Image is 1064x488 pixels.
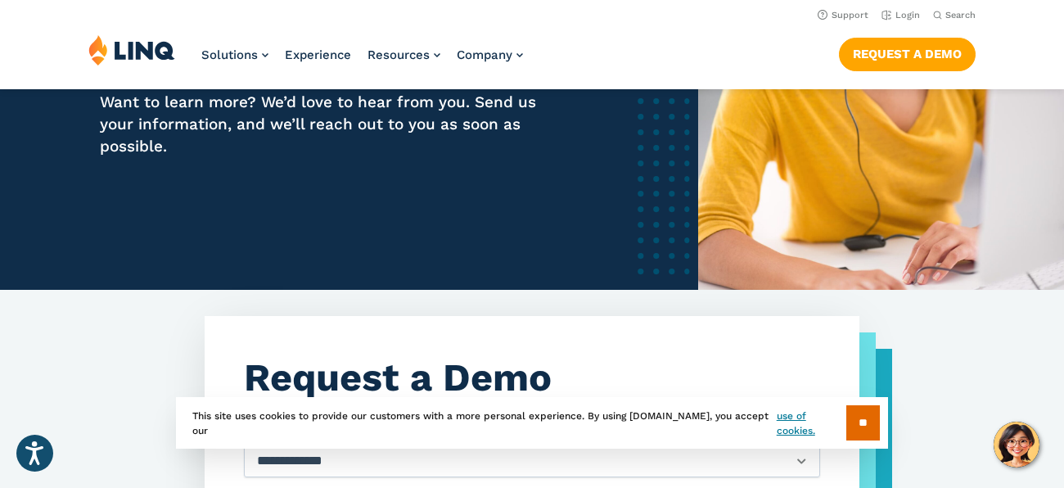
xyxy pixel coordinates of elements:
a: Solutions [201,47,268,62]
a: Resources [367,47,440,62]
p: Want to learn more? We’d love to hear from you. Send us your information, and we’ll reach out to ... [100,91,571,157]
div: This site uses cookies to provide our customers with a more personal experience. By using [DOMAIN... [176,397,888,449]
span: Resources [367,47,430,62]
nav: Button Navigation [839,34,976,70]
a: Support [818,10,868,20]
a: Request a Demo [839,38,976,70]
span: Company [457,47,512,62]
span: Search [945,10,976,20]
a: Experience [285,47,351,62]
button: Open Search Bar [933,9,976,21]
a: Login [881,10,920,20]
img: LINQ | K‑12 Software [88,34,175,66]
span: Solutions [201,47,258,62]
h3: Request a Demo [244,355,820,400]
a: use of cookies. [777,409,846,438]
nav: Primary Navigation [201,34,523,88]
button: Hello, have a question? Let’s chat. [994,422,1039,468]
a: Company [457,47,523,62]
